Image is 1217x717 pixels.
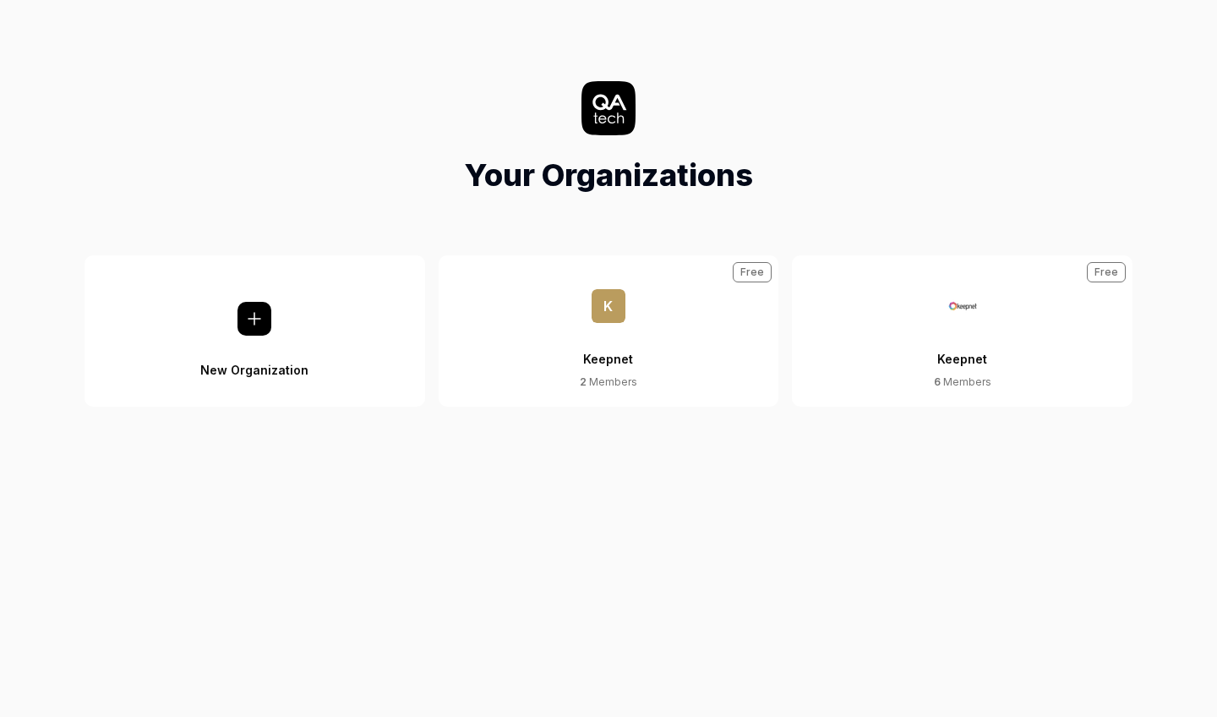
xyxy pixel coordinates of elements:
[580,375,587,388] span: 2
[792,255,1132,407] a: Keepnet LogoKeepnet6 MembersFree
[85,255,425,407] button: New Organization
[200,336,308,378] div: New Organization
[946,289,980,323] img: Keepnet Logo
[583,323,633,375] div: Keepnet
[937,323,987,375] div: Keepnet
[934,375,941,388] span: 6
[592,289,625,323] span: K
[733,262,772,282] div: Free
[464,152,753,198] h1: Your Organizations
[792,255,1132,407] button: Keepnet6 MembersFree
[439,255,779,407] button: KKeepnet2 MembersFree
[580,375,637,390] div: Members
[934,375,991,390] div: Members
[1087,262,1126,282] div: Free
